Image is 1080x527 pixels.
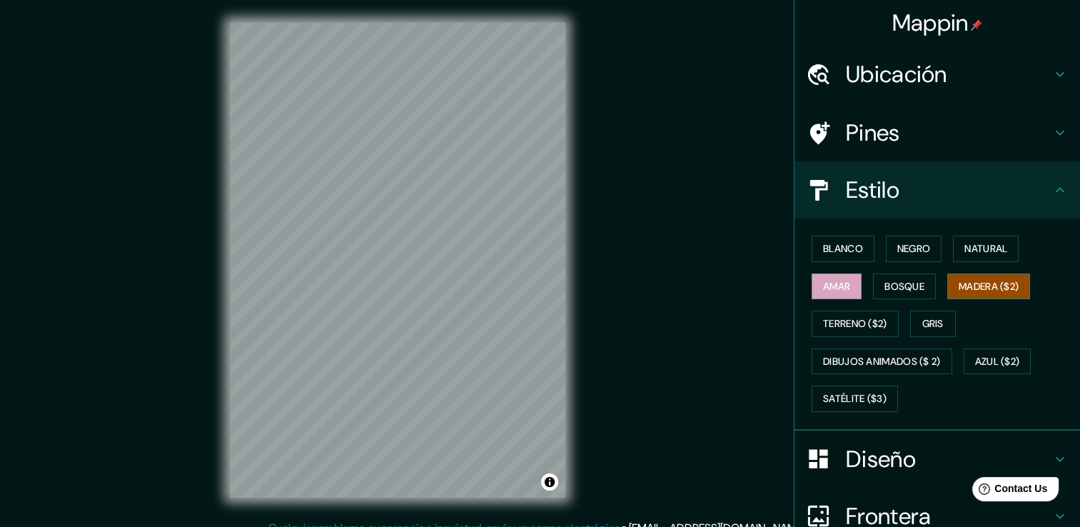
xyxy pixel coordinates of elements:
[794,46,1080,103] div: Ubicación
[959,278,1019,296] font: Madera ($2)
[953,471,1064,511] iframe: Help widget launcher
[794,431,1080,488] div: Diseño
[823,278,850,296] font: Amar
[846,60,1051,89] h4: Ubicación
[812,273,862,300] button: Amar
[823,390,887,408] font: Satélite ($3)
[964,240,1007,258] font: Natural
[897,240,931,258] font: Negro
[823,240,863,258] font: Blanco
[975,353,1020,371] font: Azul ($2)
[846,119,1051,147] h4: Pines
[812,311,899,337] button: Terreno ($2)
[823,315,887,333] font: Terreno ($2)
[794,161,1080,219] div: Estilo
[947,273,1030,300] button: Madera ($2)
[846,445,1051,473] h4: Diseño
[812,386,898,412] button: Satélite ($3)
[812,236,874,262] button: Blanco
[873,273,936,300] button: Bosque
[794,104,1080,161] div: Pines
[964,348,1031,375] button: Azul ($2)
[892,8,969,38] font: Mappin
[910,311,956,337] button: Gris
[922,315,944,333] font: Gris
[971,19,982,31] img: pin-icon.png
[812,348,952,375] button: Dibujos animados ($ 2)
[884,278,924,296] font: Bosque
[823,353,941,371] font: Dibujos animados ($ 2)
[953,236,1019,262] button: Natural
[230,23,565,498] canvas: Mapa
[886,236,942,262] button: Negro
[541,473,558,491] button: Alternar atribución
[846,176,1051,204] h4: Estilo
